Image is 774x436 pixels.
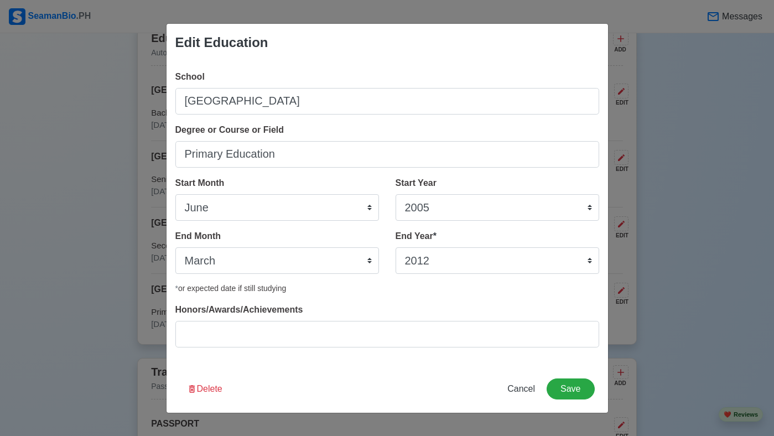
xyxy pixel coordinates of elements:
[175,141,599,168] input: Ex: BS in Marine Transportation
[547,378,594,399] button: Save
[175,72,205,81] span: School
[175,125,284,134] span: Degree or Course or Field
[500,378,542,399] button: Cancel
[175,33,268,53] div: Edit Education
[175,283,599,294] div: or expected date if still studying
[175,230,221,243] label: End Month
[175,88,599,115] input: Ex: PMI Colleges Bohol
[396,230,437,243] label: End Year
[507,384,535,393] span: Cancel
[175,177,225,190] label: Start Month
[175,305,303,314] span: Honors/Awards/Achievements
[396,177,437,190] label: Start Year
[180,378,230,399] button: Delete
